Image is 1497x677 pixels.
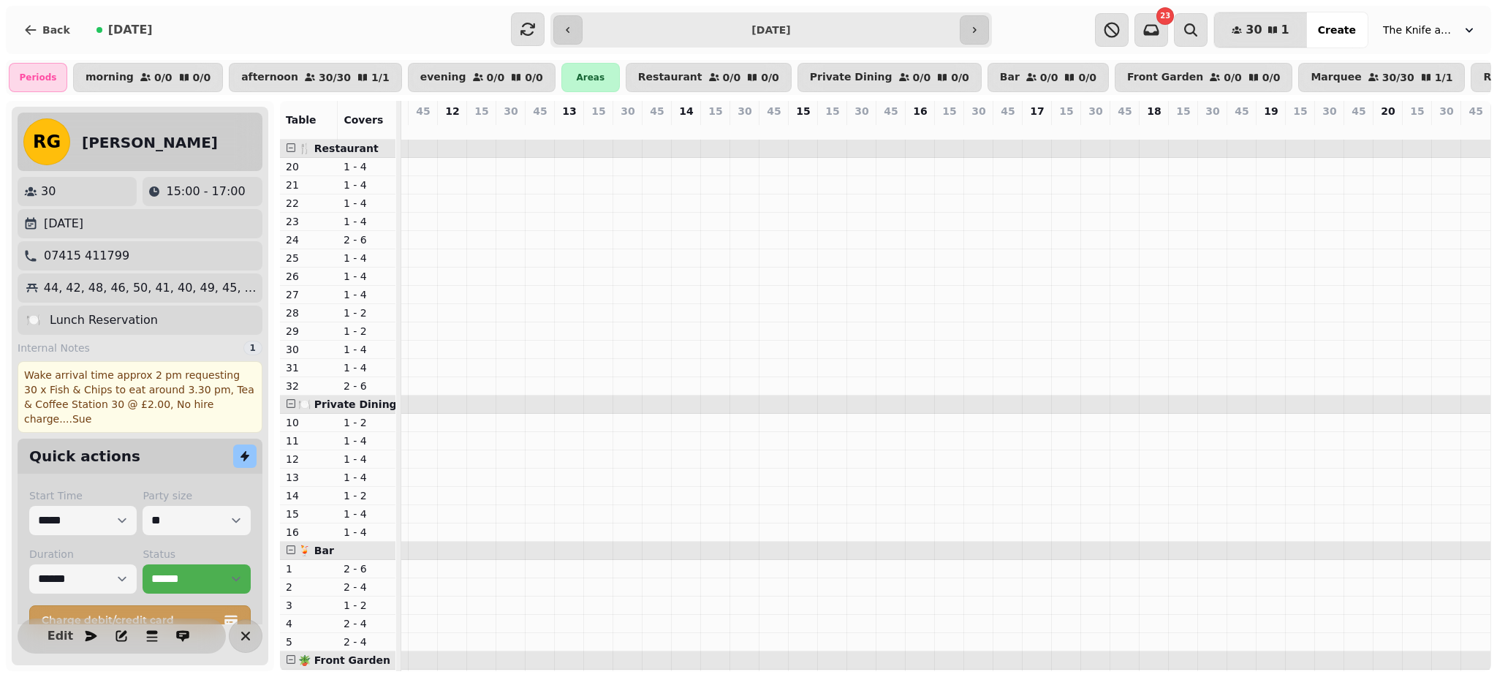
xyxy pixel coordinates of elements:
[344,178,390,192] p: 1 - 4
[344,452,390,466] p: 1 - 4
[1382,72,1414,83] p: 30 / 30
[286,525,332,540] p: 16
[651,121,663,136] p: 0
[561,63,620,92] div: Areas
[298,654,390,666] span: 🪴 Front Garden
[738,104,751,118] p: 30
[797,63,982,92] button: Private Dining0/00/0
[1322,104,1336,118] p: 30
[1148,121,1160,136] p: 0
[1318,25,1356,35] span: Create
[408,63,556,92] button: evening0/00/0
[1088,104,1102,118] p: 30
[913,72,931,83] p: 0 / 0
[286,306,332,320] p: 28
[679,104,693,118] p: 14
[26,311,41,329] p: 🍽️
[1030,104,1044,118] p: 17
[29,446,140,466] h2: Quick actions
[44,215,83,232] p: [DATE]
[344,232,390,247] p: 2 - 6
[82,132,218,153] h2: [PERSON_NAME]
[1205,104,1219,118] p: 30
[474,104,488,118] p: 15
[710,121,721,136] p: 0
[344,251,390,265] p: 1 - 4
[505,121,517,136] p: 0
[1178,121,1189,136] p: 0
[344,635,390,649] p: 2 - 4
[1353,121,1365,136] p: 0
[286,178,332,192] p: 21
[944,121,955,136] p: 0
[1040,72,1058,83] p: 0 / 0
[988,63,1109,92] button: Bar0/00/0
[622,121,634,136] p: 0
[417,121,429,136] p: 0
[12,12,82,48] button: Back
[344,324,390,338] p: 1 - 2
[1265,121,1277,136] p: 0
[286,214,332,229] p: 23
[1264,104,1278,118] p: 19
[1160,12,1170,20] span: 23
[18,341,90,355] span: Internal Notes
[1298,63,1465,92] button: Marquee30/301/1
[1059,104,1073,118] p: 15
[29,547,137,561] label: Duration
[1147,104,1161,118] p: 18
[286,415,332,430] p: 10
[286,561,332,576] p: 1
[371,72,390,83] p: 1 / 1
[286,379,332,393] p: 32
[85,12,164,48] button: [DATE]
[562,104,576,118] p: 13
[344,470,390,485] p: 1 - 4
[591,104,605,118] p: 15
[9,63,67,92] div: Periods
[1127,72,1203,83] p: Front Garden
[1031,121,1043,136] p: 0
[286,580,332,594] p: 2
[1295,121,1306,136] p: 0
[51,630,69,642] span: Edit
[229,63,402,92] button: afternoon30/301/1
[344,379,390,393] p: 2 - 6
[1381,104,1395,118] p: 20
[344,488,390,503] p: 1 - 2
[344,159,390,174] p: 1 - 4
[825,104,839,118] p: 15
[286,616,332,631] p: 4
[286,507,332,521] p: 15
[344,561,390,576] p: 2 - 6
[593,121,605,136] p: 0
[29,488,137,503] label: Start Time
[1352,104,1365,118] p: 45
[885,121,897,136] p: 0
[286,635,332,649] p: 5
[1468,104,1482,118] p: 45
[638,72,702,83] p: Restaurant
[768,121,780,136] p: 0
[973,121,985,136] p: 0
[298,545,334,556] span: 🍹 Bar
[650,104,664,118] p: 45
[1118,104,1132,118] p: 45
[1001,104,1015,118] p: 45
[971,104,985,118] p: 30
[1119,121,1131,136] p: 0
[533,104,547,118] p: 45
[1411,121,1423,136] p: 0
[476,121,488,136] p: 0
[621,104,634,118] p: 30
[564,121,575,136] p: 0
[344,360,390,375] p: 1 - 4
[344,580,390,594] p: 2 - 4
[1090,121,1102,136] p: 0
[1235,104,1248,118] p: 45
[626,63,792,92] button: Restaurant0/00/0
[416,104,430,118] p: 45
[761,72,779,83] p: 0 / 0
[241,72,298,83] p: afternoon
[504,104,518,118] p: 30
